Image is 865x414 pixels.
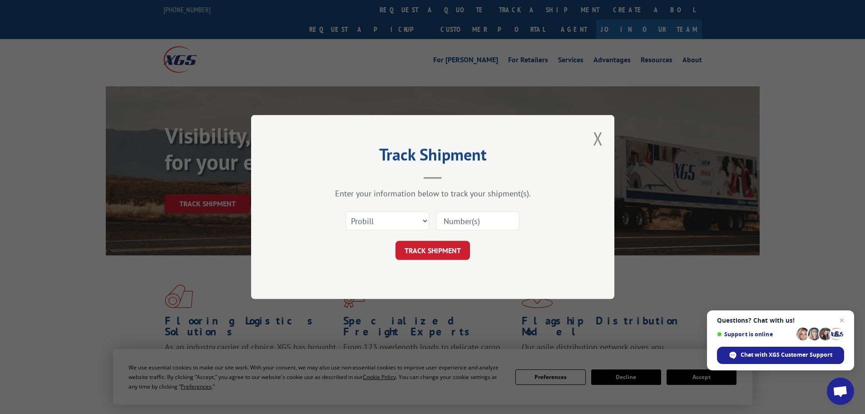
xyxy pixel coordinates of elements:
[717,317,844,324] span: Questions? Chat with us!
[717,347,844,364] span: Chat with XGS Customer Support
[436,211,519,230] input: Number(s)
[593,126,603,150] button: Close modal
[297,148,569,165] h2: Track Shipment
[395,241,470,260] button: TRACK SHIPMENT
[297,188,569,199] div: Enter your information below to track your shipment(s).
[717,331,793,338] span: Support is online
[827,378,854,405] a: Open chat
[741,351,832,359] span: Chat with XGS Customer Support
